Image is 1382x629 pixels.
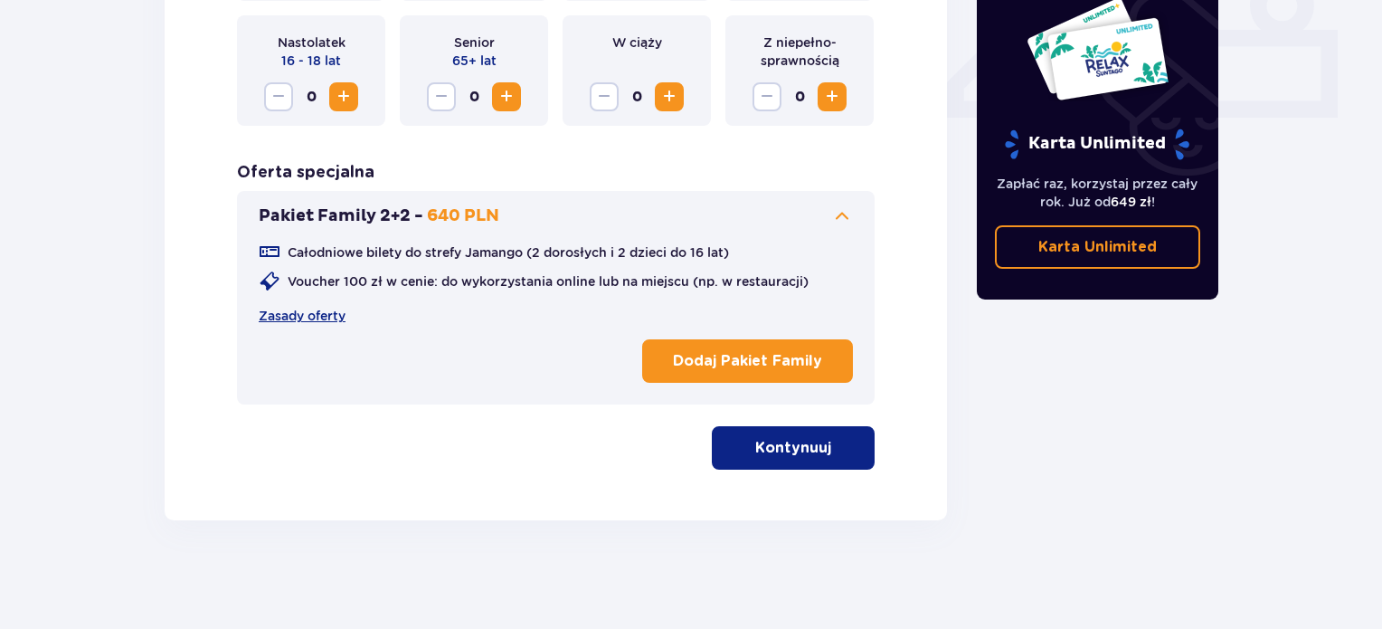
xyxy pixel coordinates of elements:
span: 649 zł [1111,195,1151,209]
p: Karta Unlimited [1003,129,1191,160]
p: Dodaj Pakiet Family [673,351,822,371]
p: Karta Unlimited [1038,237,1157,257]
p: Całodniowe bilety do strefy Jamango (2 dorosłych i 2 dzieci do 16 lat) [288,243,729,262]
p: W ciąży [612,33,662,52]
button: Zwiększ [818,82,847,111]
button: Kontynuuj [712,426,875,470]
button: Zwiększ [655,82,684,111]
span: 0 [785,82,814,111]
a: Karta Unlimited [995,225,1201,269]
p: Voucher 100 zł w cenie: do wykorzystania online lub na miejscu (np. w restauracji) [288,272,809,291]
span: 0 [622,82,651,111]
span: 0 [459,82,488,111]
button: Zmniejsz [753,82,781,111]
button: Zwiększ [329,82,358,111]
button: Zwiększ [492,82,521,111]
p: Nastolatek [278,33,345,52]
a: Zasady oferty [259,307,345,325]
p: Z niepełno­sprawnością [740,33,859,70]
span: 0 [297,82,326,111]
p: 16 - 18 lat [281,52,341,70]
button: Pakiet Family 2+2 -640 PLN [259,205,853,227]
h3: Oferta specjalna [237,162,374,184]
p: Zapłać raz, korzystaj przez cały rok. Już od ! [995,175,1201,211]
p: Senior [454,33,495,52]
p: Kontynuuj [755,438,831,458]
p: 65+ lat [452,52,497,70]
button: Zmniejsz [590,82,619,111]
button: Dodaj Pakiet Family [642,339,853,383]
p: Pakiet Family 2+2 - [259,205,423,227]
p: 640 PLN [427,205,499,227]
button: Zmniejsz [427,82,456,111]
button: Zmniejsz [264,82,293,111]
